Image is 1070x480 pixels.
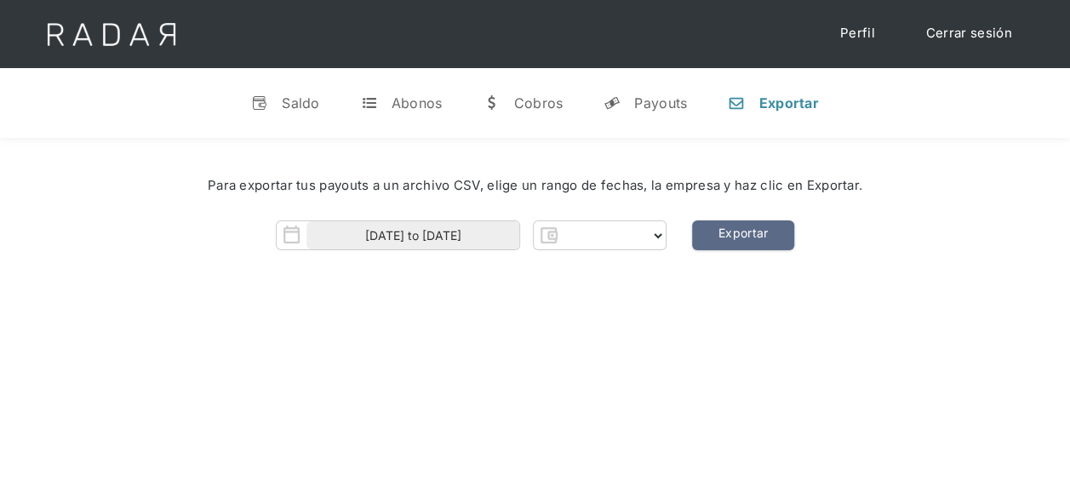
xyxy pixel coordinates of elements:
[282,94,320,111] div: Saldo
[51,176,1019,196] div: Para exportar tus payouts a un archivo CSV, elige un rango de fechas, la empresa y haz clic en Ex...
[634,94,687,111] div: Payouts
[692,220,794,250] a: Exportar
[909,17,1029,50] a: Cerrar sesión
[823,17,892,50] a: Perfil
[251,94,268,111] div: v
[604,94,621,111] div: y
[728,94,745,111] div: n
[513,94,563,111] div: Cobros
[758,94,818,111] div: Exportar
[392,94,443,111] div: Abonos
[361,94,378,111] div: t
[483,94,500,111] div: w
[276,220,667,250] form: Form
